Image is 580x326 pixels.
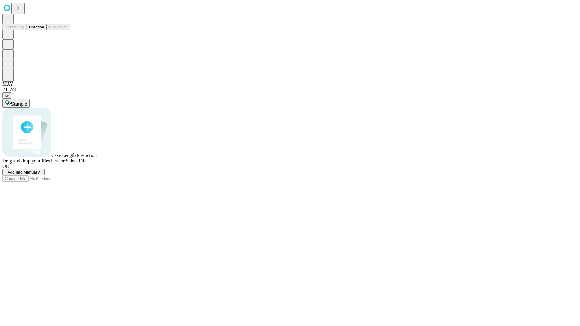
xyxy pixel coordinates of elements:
[47,24,70,30] button: Block Size
[2,99,30,108] button: Sample
[5,93,9,98] span: @
[27,24,47,30] button: Duration
[66,158,86,163] span: Select File
[8,170,40,174] span: Add Info Manually
[2,92,11,99] button: @
[51,153,97,158] span: Case Length Prediction
[11,101,27,107] span: Sample
[2,158,65,163] span: Drag and drop your files here or
[2,81,578,87] div: MAY
[2,87,578,92] div: 2.0.241
[2,169,45,175] button: Add Info Manually
[2,164,9,169] span: OR
[2,24,27,30] button: Smoothing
